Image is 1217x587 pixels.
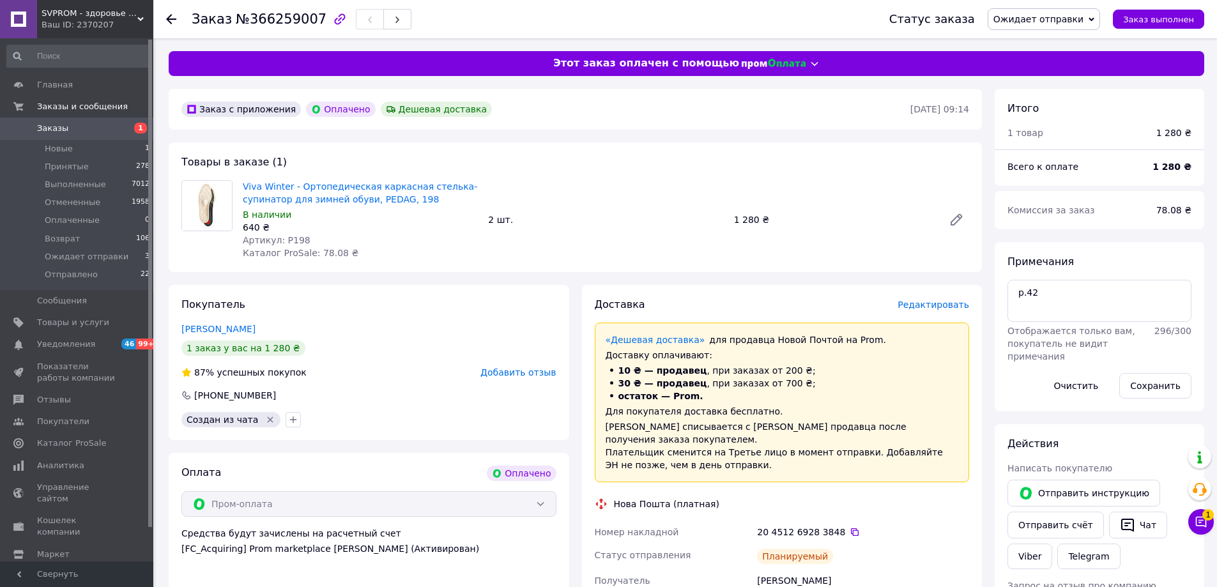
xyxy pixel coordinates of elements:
[898,300,969,310] span: Редактировать
[1057,544,1120,569] a: Telegram
[1007,512,1104,538] button: Отправить счёт
[37,123,68,134] span: Заказы
[182,181,232,231] img: Viva Winter - Ортопедическая каркасная стелька-супинатор для зимней обуви, PEDAG, 198
[121,339,136,349] span: 46
[487,466,556,481] div: Оплачено
[1109,512,1167,538] button: Чат
[6,45,151,68] input: Поиск
[1007,544,1052,569] a: Viber
[1007,102,1039,114] span: Итого
[1007,205,1095,215] span: Комиссия за заказ
[136,339,157,349] span: 99+
[45,143,73,155] span: Новые
[889,13,975,26] div: Статус заказа
[618,378,707,388] span: 30 ₴ — продавец
[606,405,959,418] div: Для покупателя доставка бесплатно.
[606,335,705,345] a: «Дешевая доставка»
[729,211,938,229] div: 1 280 ₴
[1043,373,1110,399] button: Очистить
[37,416,89,427] span: Покупатели
[757,526,969,538] div: 20 4512 6928 3848
[1152,162,1191,172] b: 1 280 ₴
[243,248,358,258] span: Каталог ProSale: 78.08 ₴
[181,340,305,356] div: 1 заказ у вас на 1 280 ₴
[1007,438,1059,450] span: Действия
[910,104,969,114] time: [DATE] 09:14
[37,394,71,406] span: Отзывы
[37,339,95,350] span: Уведомления
[45,215,100,226] span: Оплаченные
[181,466,221,478] span: Оплата
[381,102,493,117] div: Дешевая доставка
[606,349,959,362] div: Доставку оплачивают:
[181,102,301,117] div: Заказ с приложения
[45,233,80,245] span: Возврат
[42,19,153,31] div: Ваш ID: 2370207
[236,11,326,27] span: №366259007
[1202,509,1214,521] span: 1
[243,221,478,234] div: 640 ₴
[194,367,214,377] span: 87%
[45,269,98,280] span: Отправлено
[166,13,176,26] div: Вернуться назад
[145,215,149,226] span: 0
[141,269,149,280] span: 22
[1007,162,1078,172] span: Всего к оплате
[1007,255,1074,268] span: Примечания
[1123,15,1194,24] span: Заказ выполнен
[1188,509,1214,535] button: Чат с покупателем1
[37,515,118,538] span: Кошелек компании
[37,482,118,505] span: Управление сайтом
[181,542,556,555] div: [FC_Acquiring] Prom marketplace [PERSON_NAME] (Активирован)
[181,527,556,555] div: Средства будут зачислены на расчетный счет
[45,197,100,208] span: Отмененные
[1007,463,1112,473] span: Написать покупателю
[243,181,477,204] a: Viva Winter - Ортопедическая каркасная стелька-супинатор для зимней обуви, PEDAG, 198
[45,251,128,263] span: Ожидает отправки
[306,102,375,117] div: Оплачено
[45,161,89,172] span: Принятые
[1007,128,1043,138] span: 1 товар
[1156,126,1191,139] div: 1 280 ₴
[192,11,232,27] span: Заказ
[1156,205,1191,215] span: 78.08 ₴
[1007,480,1160,507] button: Отправить инструкцию
[181,366,307,379] div: успешных покупок
[480,367,556,377] span: Добавить отзыв
[595,550,691,560] span: Статус отправления
[181,298,245,310] span: Покупатель
[618,391,703,401] span: остаток — Prom.
[606,333,959,346] div: для продавца Новой Почтой на Prom.
[483,211,728,229] div: 2 шт.
[132,179,149,190] span: 7012
[187,415,258,425] span: Создан из чата
[37,317,109,328] span: Товары и услуги
[181,156,287,168] span: Товары в заказе (1)
[757,549,833,564] div: Планируемый
[1007,280,1191,322] textarea: р.42
[618,365,707,376] span: 10 ₴ — продавец
[1113,10,1204,29] button: Заказ выполнен
[145,143,149,155] span: 1
[595,298,645,310] span: Доставка
[37,295,87,307] span: Сообщения
[37,438,106,449] span: Каталог ProSale
[136,233,149,245] span: 106
[606,420,959,471] div: [PERSON_NAME] списывается с [PERSON_NAME] продавца после получения заказа покупателем. Плательщик...
[1119,373,1191,399] button: Сохранить
[132,197,149,208] span: 1958
[136,161,149,172] span: 278
[243,210,291,220] span: В наличии
[595,527,679,537] span: Номер накладной
[595,576,650,586] span: Получатель
[993,14,1083,24] span: Ожидает отправки
[37,79,73,91] span: Главная
[181,324,256,334] a: [PERSON_NAME]
[611,498,723,510] div: Нова Пошта (платная)
[265,415,275,425] svg: Удалить метку
[37,549,70,560] span: Маркет
[606,364,959,377] li: , при заказах от 200 ₴;
[944,207,969,233] a: Редактировать
[45,179,106,190] span: Выполненные
[42,8,137,19] span: SVPROM - здоровье и дом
